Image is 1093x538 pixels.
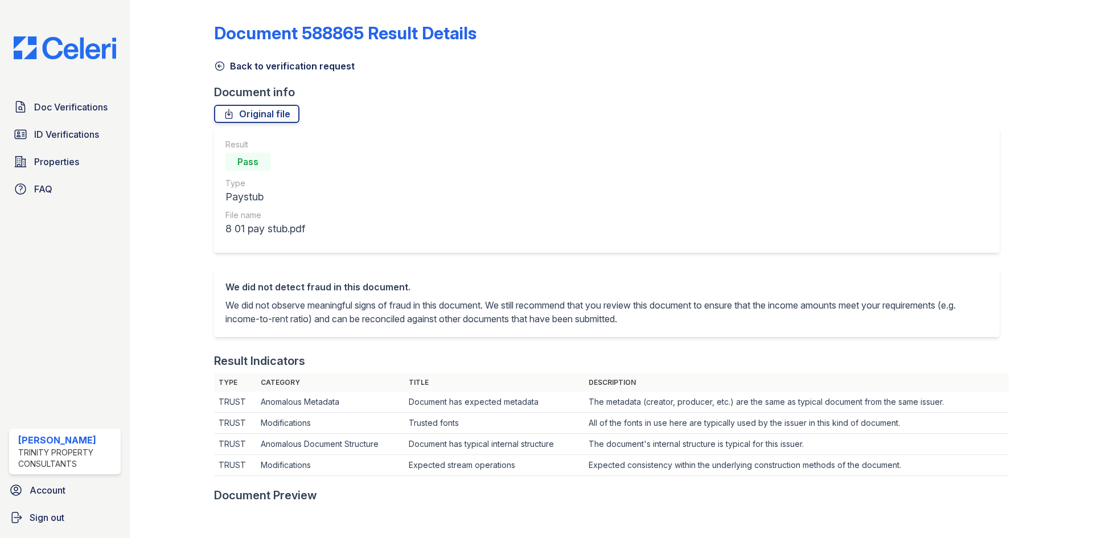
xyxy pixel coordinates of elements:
a: Document 588865 Result Details [214,23,476,43]
td: Expected consistency within the underlying construction methods of the document. [584,455,1009,476]
td: TRUST [214,392,257,413]
td: The document's internal structure is typical for this issuer. [584,434,1009,455]
span: Properties [34,155,79,169]
a: Sign out [5,506,125,529]
th: Type [214,373,257,392]
td: Document has typical internal structure [404,434,584,455]
span: Sign out [30,511,64,524]
div: Result Indicators [214,353,305,369]
a: FAQ [9,178,121,200]
td: The metadata (creator, producer, etc.) are the same as typical document from the same issuer. [584,392,1009,413]
a: ID Verifications [9,123,121,146]
div: [PERSON_NAME] [18,433,116,447]
div: Paystub [225,189,305,205]
a: Doc Verifications [9,96,121,118]
p: We did not observe meaningful signs of fraud in this document. We still recommend that you review... [225,298,988,326]
td: TRUST [214,434,257,455]
td: TRUST [214,413,257,434]
div: File name [225,210,305,221]
td: TRUST [214,455,257,476]
td: All of the fonts in use here are typically used by the issuer in this kind of document. [584,413,1009,434]
div: Document Preview [214,487,317,503]
div: Type [225,178,305,189]
td: Modifications [256,413,404,434]
div: Result [225,139,305,150]
img: CE_Logo_Blue-a8612792a0a2168367f1c8372b55b34899dd931a85d93a1a3d3e32e68fde9ad4.png [5,36,125,59]
th: Title [404,373,584,392]
a: Account [5,479,125,502]
span: Doc Verifications [34,100,108,114]
a: Properties [9,150,121,173]
td: Trusted fonts [404,413,584,434]
div: We did not detect fraud in this document. [225,280,988,294]
a: Original file [214,105,299,123]
span: ID Verifications [34,128,99,141]
td: Document has expected metadata [404,392,584,413]
th: Category [256,373,404,392]
td: Anomalous Document Structure [256,434,404,455]
a: Back to verification request [214,59,355,73]
td: Expected stream operations [404,455,584,476]
div: Trinity Property Consultants [18,447,116,470]
span: Account [30,483,65,497]
div: 8 01 pay stub.pdf [225,221,305,237]
span: FAQ [34,182,52,196]
td: Modifications [256,455,404,476]
td: Anomalous Metadata [256,392,404,413]
div: Document info [214,84,1009,100]
div: Pass [225,153,271,171]
th: Description [584,373,1009,392]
